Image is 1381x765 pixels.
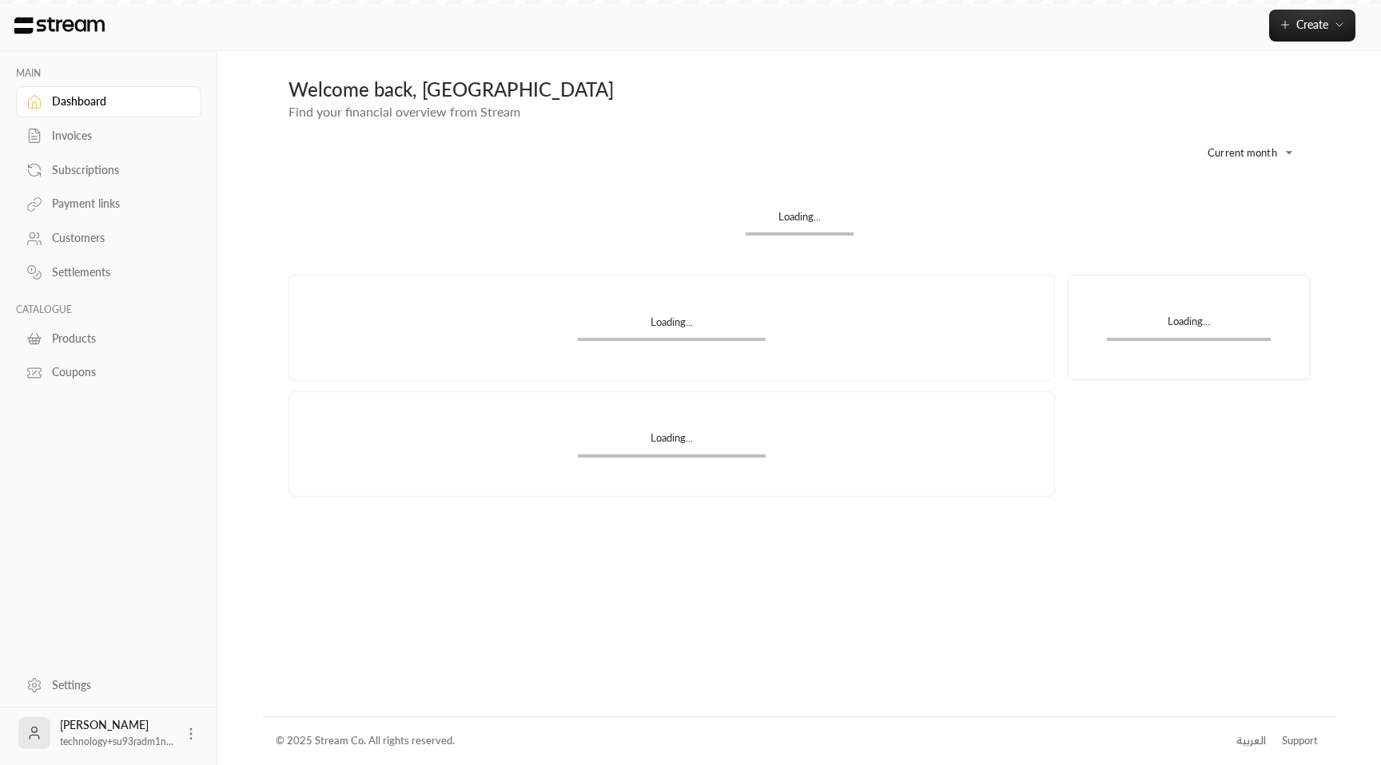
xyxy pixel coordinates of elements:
div: Settings [52,677,181,693]
div: Dashboard [52,93,181,109]
span: technology+su93radm1n... [60,735,173,747]
a: Invoices [16,121,201,152]
div: Customers [52,230,181,246]
button: Create [1269,10,1355,42]
span: Find your financial overview from Stream [289,104,520,119]
div: © 2025 Stream Co. All rights reserved. [276,733,455,749]
div: Welcome back, [GEOGRAPHIC_DATA] [289,77,1311,102]
div: Subscriptions [52,162,181,178]
div: Loading... [578,315,766,338]
a: Settlements [16,257,201,288]
div: العربية [1236,733,1266,749]
div: Products [52,331,181,347]
div: Current month [1183,132,1303,173]
a: Dashboard [16,86,201,117]
div: Coupons [52,364,181,380]
a: Settings [16,669,201,700]
p: MAIN [16,67,201,80]
div: Loading... [746,209,854,232]
div: Loading... [578,430,766,454]
a: Customers [16,223,201,254]
div: Payment links [52,196,181,212]
a: Payment links [16,188,201,220]
img: Logo [13,17,106,34]
a: Coupons [16,357,201,388]
div: Loading... [1107,314,1271,337]
a: Support [1276,727,1323,755]
div: Settlements [52,264,181,280]
p: CATALOGUE [16,303,201,316]
div: Invoices [52,128,181,144]
a: Products [16,323,201,354]
span: Create [1296,18,1328,31]
div: [PERSON_NAME] [60,717,173,749]
a: Subscriptions [16,154,201,185]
